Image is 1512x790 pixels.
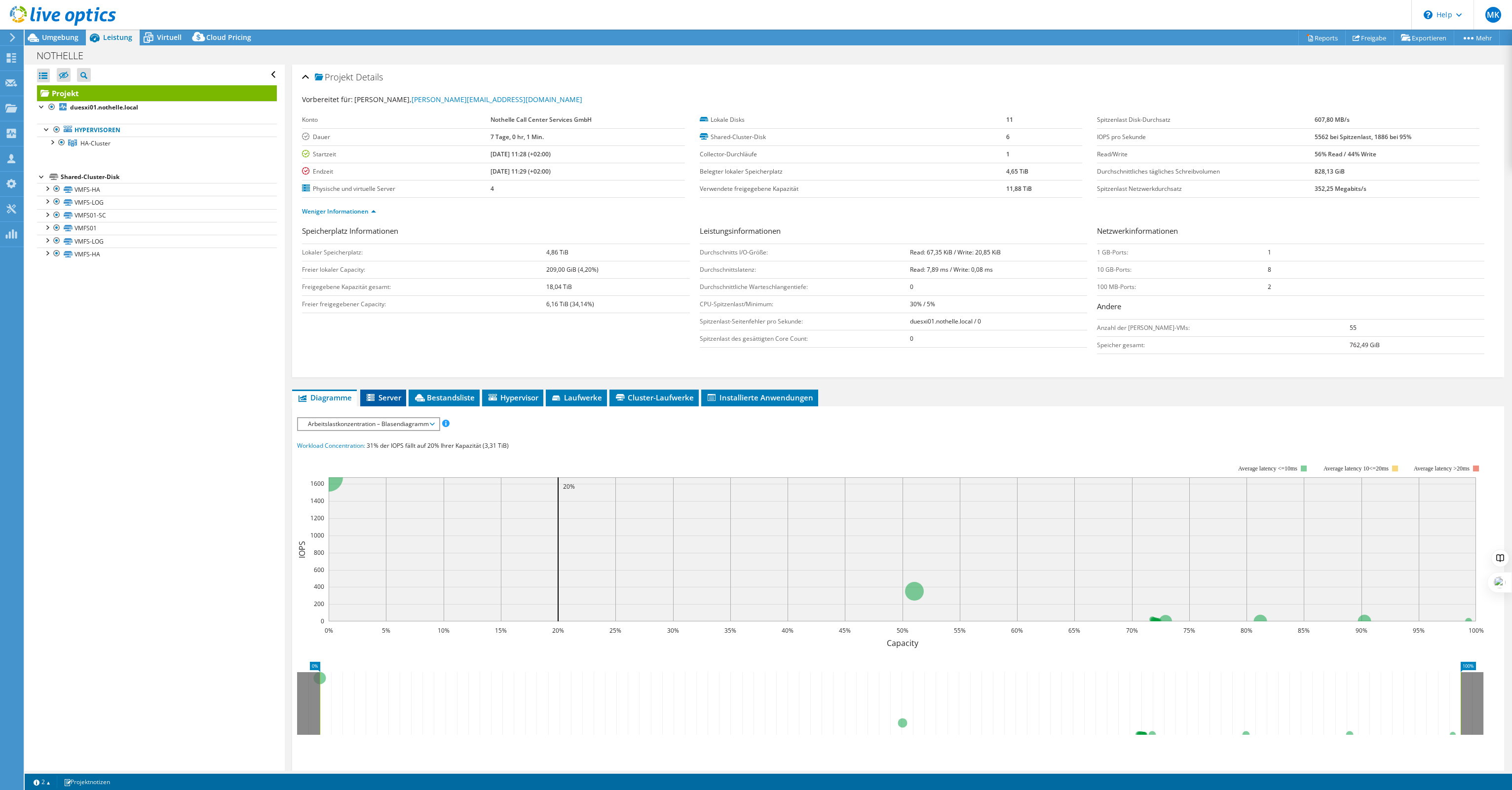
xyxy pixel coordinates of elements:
tspan: Average latency 10<=20ms [1324,465,1389,472]
label: Verwendete freigegebene Kapazität [700,184,1006,194]
b: 828,13 GiB [1315,167,1345,176]
text: 70% [1126,626,1138,635]
span: [PERSON_NAME], [354,95,582,104]
text: 1000 [310,531,324,539]
td: CPU-Spitzenlast/Minimum: [700,295,910,313]
a: HA-Cluster [37,137,277,149]
b: Read: 67,35 KiB / Write: 20,85 KiB [910,248,1001,256]
a: Weniger Informationen [302,207,376,215]
text: 5% [382,626,390,635]
td: 100 MB-Ports: [1097,278,1268,295]
td: Durchschnittliche Warteschlangentiefe: [700,278,910,295]
b: 8 [1268,265,1271,274]
b: Nothelle Call Center Services GmbH [491,115,592,124]
svg: \n [1424,10,1433,19]
label: Spitzenlast Disk-Durchsatz [1097,115,1315,125]
td: Spitzenlast des gesättigten Core Count: [700,330,910,347]
b: 7 Tage, 0 hr, 1 Min. [491,133,544,141]
text: 85% [1298,626,1310,635]
a: VMFS-LOG [37,196,277,209]
tspan: Average latency <=10ms [1239,465,1298,472]
text: 1200 [310,514,324,522]
text: 0% [325,626,333,635]
text: 200 [314,600,324,608]
label: Dauer [302,132,491,142]
span: Virtuell [157,33,182,42]
text: 50% [897,626,908,635]
b: 6 [1006,133,1010,141]
span: Cluster-Laufwerke [614,393,694,402]
text: IOPS [297,540,307,558]
h3: Andere [1097,301,1484,314]
text: 15% [495,626,507,635]
b: 0 [910,334,913,343]
text: 75% [1183,626,1195,635]
b: 607,80 MB/s [1315,115,1350,124]
h3: Leistungsinformationen [700,225,1087,239]
a: Projekt [37,85,277,101]
text: 20% [563,482,575,491]
label: Read/Write [1097,149,1315,159]
text: 10% [438,626,450,635]
span: MK [1485,7,1501,23]
a: Reports [1298,30,1346,45]
td: Spitzenlast-Seitenfehler pro Sekunde: [700,313,910,330]
a: VMFS01-SC [37,209,277,222]
b: 4 [491,184,494,193]
text: 800 [314,548,324,557]
b: 1 [1006,150,1010,158]
b: 0 [910,283,913,291]
td: Durchschnitts I/O-Größe: [700,244,910,261]
b: 1 [1268,248,1271,256]
text: 80% [1241,626,1252,635]
a: [PERSON_NAME][EMAIL_ADDRESS][DOMAIN_NAME] [412,95,582,104]
text: 45% [839,626,851,635]
td: 10 GB-Ports: [1097,261,1268,278]
a: Hypervisoren [37,124,277,137]
td: Anzahl der [PERSON_NAME]-VMs: [1097,319,1350,336]
b: duesxi01.nothelle.local / 0 [910,317,981,325]
td: Freigegebene Kapazität gesamt: [302,278,546,295]
a: Freigabe [1345,30,1394,45]
text: Capacity [887,638,919,648]
text: Average latency >20ms [1414,465,1470,472]
text: 0 [321,617,324,625]
span: Projekt [315,72,353,82]
a: Exportieren [1394,30,1454,45]
label: Spitzenlast Netzwerkdurchsatz [1097,184,1315,194]
span: Installierte Anwendungen [706,393,813,402]
b: [DATE] 11:28 (+02:00) [491,150,551,158]
span: 31% der IOPS fällt auf 20% Ihrer Kapazität (3,31 TiB) [367,441,509,450]
a: Mehr [1454,30,1500,45]
td: Durchschnittslatenz: [700,261,910,278]
b: 352,25 Megabits/s [1315,184,1366,193]
label: Collector-Durchläufe [700,149,1006,159]
b: [DATE] 11:29 (+02:00) [491,167,551,176]
b: 30% / 5% [910,300,935,308]
b: 18,04 TiB [546,283,572,291]
span: Cloud Pricing [206,33,251,42]
b: 11 [1006,115,1013,124]
td: Speicher gesamt: [1097,336,1350,354]
b: 4,65 TiB [1006,167,1028,176]
b: 11,88 TiB [1006,184,1032,193]
span: Hypervisor [487,393,538,402]
td: 1 GB-Ports: [1097,244,1268,261]
text: 40% [782,626,794,635]
span: Details [356,71,383,83]
span: Umgebung [42,33,78,42]
a: VMFS01 [37,222,277,235]
b: 6,16 TiB (34,14%) [546,300,594,308]
a: VMFS-HA [37,183,277,196]
b: 209,00 GiB (4,20%) [546,265,599,274]
b: 4,86 TiB [546,248,568,256]
b: Read: 7,89 ms / Write: 0,08 ms [910,265,993,274]
h3: Netzwerkinformationen [1097,225,1484,239]
b: 56% Read / 44% Write [1315,150,1376,158]
span: HA-Cluster [80,139,111,147]
b: 55 [1350,323,1357,332]
label: Konto [302,115,491,125]
td: Freier freigegebener Capacity: [302,295,546,313]
text: 20% [552,626,564,635]
text: 600 [314,566,324,574]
